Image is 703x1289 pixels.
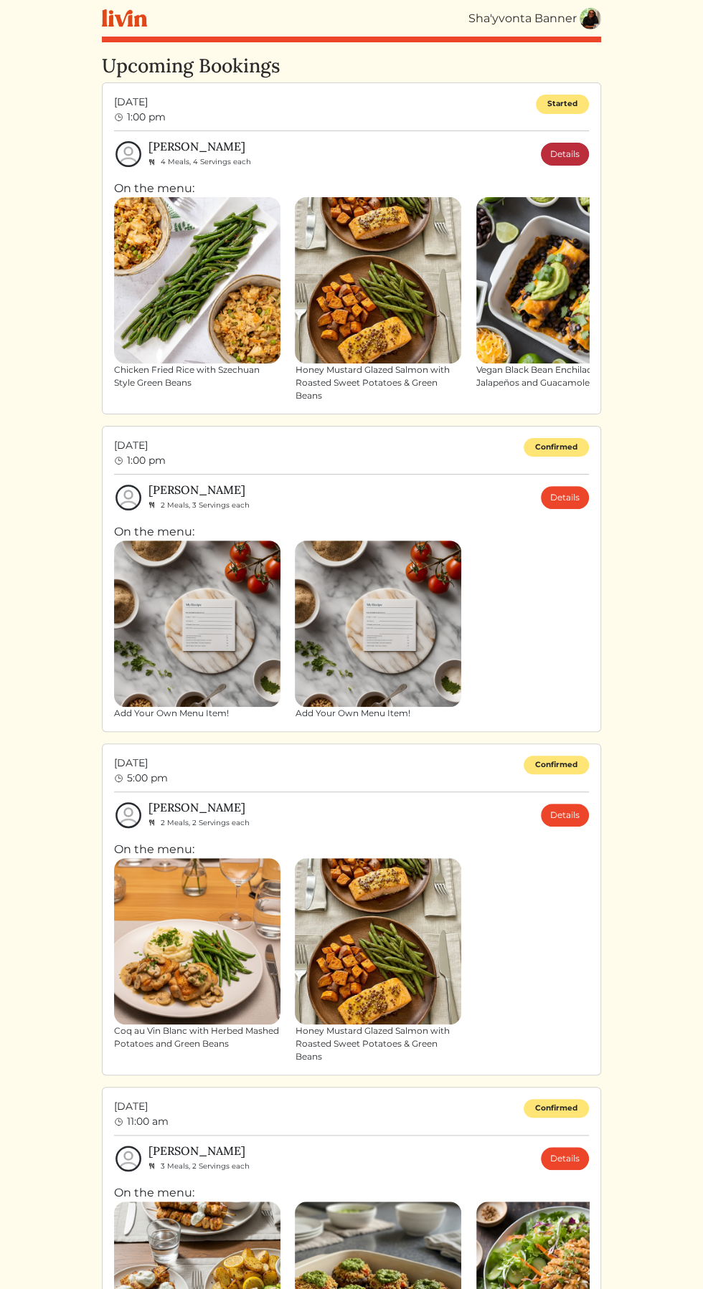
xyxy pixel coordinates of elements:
div: On the menu: [114,841,589,1063]
span: 3 Meals, 2 Servings each [161,1161,250,1171]
a: Details [541,804,589,827]
span: [DATE] [114,95,166,110]
div: On the menu: [114,523,589,720]
img: fork_knife_small-8e8c56121c6ac9ad617f7f0151facf9cb574b427d2b27dceffcaf97382ddc7e7.svg [148,501,155,508]
img: Add Your Own Menu Item! [114,541,280,707]
img: fork_knife_small-8e8c56121c6ac9ad617f7f0151facf9cb574b427d2b27dceffcaf97382ddc7e7.svg [148,158,155,166]
img: fork_knife_small-8e8c56121c6ac9ad617f7f0151facf9cb574b427d2b27dceffcaf97382ddc7e7.svg [148,1162,155,1169]
img: Honey Mustard Glazed Salmon with Roasted Sweet Potatoes & Green Beans [295,858,461,1024]
span: 4 Meals, 4 Servings each [161,157,251,166]
span: 11:00 am [127,1115,169,1128]
a: Details [541,486,589,509]
h6: [PERSON_NAME] [148,483,250,497]
img: Coq au Vin Blanc with Herbed Mashed Potatoes and Green Beans [114,858,280,1024]
h3: Upcoming Bookings [102,54,601,77]
div: On the menu: [114,180,589,402]
a: Chicken Fried Rice with Szechuan Style Green Beans [114,197,280,389]
img: fork_knife_small-8e8c56121c6ac9ad617f7f0151facf9cb574b427d2b27dceffcaf97382ddc7e7.svg [148,819,155,826]
div: Chicken Fried Rice with Szechuan Style Green Beans [114,363,280,389]
img: d366a2884c9401e74fb450b916da18b8 [580,8,601,29]
div: Confirmed [524,756,589,775]
img: profile-circle-6dcd711754eaac681cb4e5fa6e5947ecf152da99a3a386d1f417117c42b37ef2.svg [114,483,143,512]
h6: [PERSON_NAME] [148,140,251,153]
div: Honey Mustard Glazed Salmon with Roasted Sweet Potatoes & Green Beans [295,363,461,402]
span: 2 Meals, 2 Servings each [161,818,250,827]
div: Honey Mustard Glazed Salmon with Roasted Sweet Potatoes & Green Beans [295,1024,461,1063]
img: livin-logo-a0d97d1a881af30f6274990eb6222085a2533c92bbd1e4f22c21b4f0d0e3210c.svg [102,9,147,27]
img: Vegan Black Bean Enchiladas with Jalapeños and Guacamole [476,197,643,363]
img: profile-circle-6dcd711754eaac681cb4e5fa6e5947ecf152da99a3a386d1f417117c42b37ef2.svg [114,1144,143,1173]
div: Sha'yvonta Banner [468,10,577,27]
img: Chicken Fried Rice with Szechuan Style Green Beans [114,197,280,363]
span: 2 Meals, 3 Servings each [161,500,250,510]
h6: [PERSON_NAME] [148,801,250,814]
a: Details [541,1147,589,1170]
a: Details [541,143,589,166]
span: 5:00 pm [127,771,168,784]
span: [DATE] [114,756,168,771]
span: 1:00 pm [127,454,166,467]
div: Vegan Black Bean Enchiladas with Jalapeños and Guacamole [476,363,643,389]
div: Confirmed [524,1099,589,1118]
img: profile-circle-6dcd711754eaac681cb4e5fa6e5947ecf152da99a3a386d1f417117c42b37ef2.svg [114,801,143,829]
img: Add Your Own Menu Item! [295,541,461,707]
img: clock-b05ee3d0f9935d60bc54650fc25b6257a00041fd3bdc39e3e98414568feee22d.svg [114,1117,124,1127]
a: Add Your Own Menu Item! [295,541,461,720]
div: Add Your Own Menu Item! [114,707,280,720]
img: clock-b05ee3d0f9935d60bc54650fc25b6257a00041fd3bdc39e3e98414568feee22d.svg [114,113,124,123]
div: Started [536,95,589,114]
a: Vegan Black Bean Enchiladas with Jalapeños and Guacamole [476,197,643,389]
div: Confirmed [524,438,589,457]
img: Honey Mustard Glazed Salmon with Roasted Sweet Potatoes & Green Beans [295,197,461,363]
a: Honey Mustard Glazed Salmon with Roasted Sweet Potatoes & Green Beans [295,197,461,402]
span: 1:00 pm [127,110,166,123]
span: [DATE] [114,438,166,453]
img: clock-b05ee3d0f9935d60bc54650fc25b6257a00041fd3bdc39e3e98414568feee22d.svg [114,456,124,466]
img: clock-b05ee3d0f9935d60bc54650fc25b6257a00041fd3bdc39e3e98414568feee22d.svg [114,774,124,784]
a: Add Your Own Menu Item! [114,541,280,720]
span: [DATE] [114,1099,169,1114]
div: Coq au Vin Blanc with Herbed Mashed Potatoes and Green Beans [114,1024,280,1050]
a: Coq au Vin Blanc with Herbed Mashed Potatoes and Green Beans [114,858,280,1050]
div: Add Your Own Menu Item! [295,707,461,720]
a: Honey Mustard Glazed Salmon with Roasted Sweet Potatoes & Green Beans [295,858,461,1063]
img: profile-circle-6dcd711754eaac681cb4e5fa6e5947ecf152da99a3a386d1f417117c42b37ef2.svg [114,140,143,168]
h6: [PERSON_NAME] [148,1144,250,1158]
